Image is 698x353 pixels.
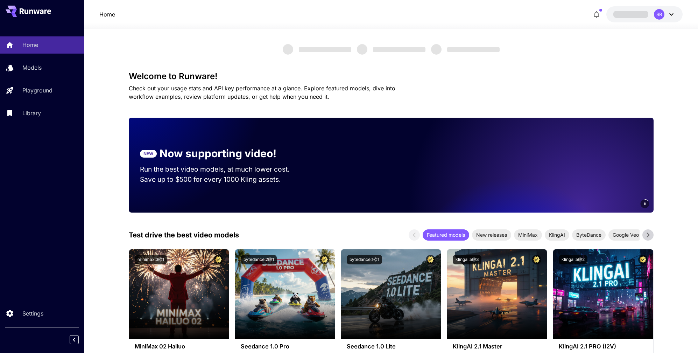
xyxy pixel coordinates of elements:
span: KlingAI [545,231,569,238]
img: alt [129,249,229,339]
p: Library [22,109,41,117]
p: NEW [143,151,153,157]
p: Now supporting video! [160,146,276,161]
button: bytedance:2@1 [241,255,277,264]
button: Certified Model – Vetted for best performance and includes a commercial license. [320,255,329,264]
span: New releases [472,231,511,238]
span: Google Veo [608,231,643,238]
p: Models [22,63,42,72]
h3: KlingAI 2.1 PRO (I2V) [559,343,647,350]
div: KlingAI [545,229,569,241]
img: alt [553,249,653,339]
a: Home [99,10,115,19]
span: 6 [644,201,646,206]
button: Certified Model – Vetted for best performance and includes a commercial license. [214,255,223,264]
button: klingai:5@2 [559,255,587,264]
p: Run the best video models, at much lower cost. [140,164,303,174]
p: Save up to $500 for every 1000 Kling assets. [140,174,303,185]
div: MiniMax [514,229,542,241]
span: ByteDance [572,231,606,238]
nav: breadcrumb [99,10,115,19]
button: SB [606,6,683,22]
h3: MiniMax 02 Hailuo [135,343,223,350]
img: alt [235,249,335,339]
p: Home [22,41,38,49]
span: Featured models [423,231,469,238]
div: Collapse sidebar [75,333,84,346]
div: New releases [472,229,511,241]
button: Certified Model – Vetted for best performance and includes a commercial license. [426,255,435,264]
button: Collapse sidebar [70,335,79,344]
button: klingai:5@3 [453,255,481,264]
h3: Seedance 1.0 Lite [347,343,435,350]
div: Featured models [423,229,469,241]
span: MiniMax [514,231,542,238]
button: Certified Model – Vetted for best performance and includes a commercial license. [532,255,541,264]
button: bytedance:1@1 [347,255,382,264]
div: SB [654,9,664,20]
p: Test drive the best video models [129,230,239,240]
button: Certified Model – Vetted for best performance and includes a commercial license. [638,255,648,264]
h3: Seedance 1.0 Pro [241,343,329,350]
p: Settings [22,309,43,318]
p: Playground [22,86,52,95]
span: Check out your usage stats and API key performance at a glance. Explore featured models, dive int... [129,85,395,100]
div: ByteDance [572,229,606,241]
h3: KlingAI 2.1 Master [453,343,541,350]
h3: Welcome to Runware! [129,71,654,81]
img: alt [447,249,547,339]
div: Google Veo [608,229,643,241]
button: minimax:3@1 [135,255,167,264]
img: alt [341,249,441,339]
